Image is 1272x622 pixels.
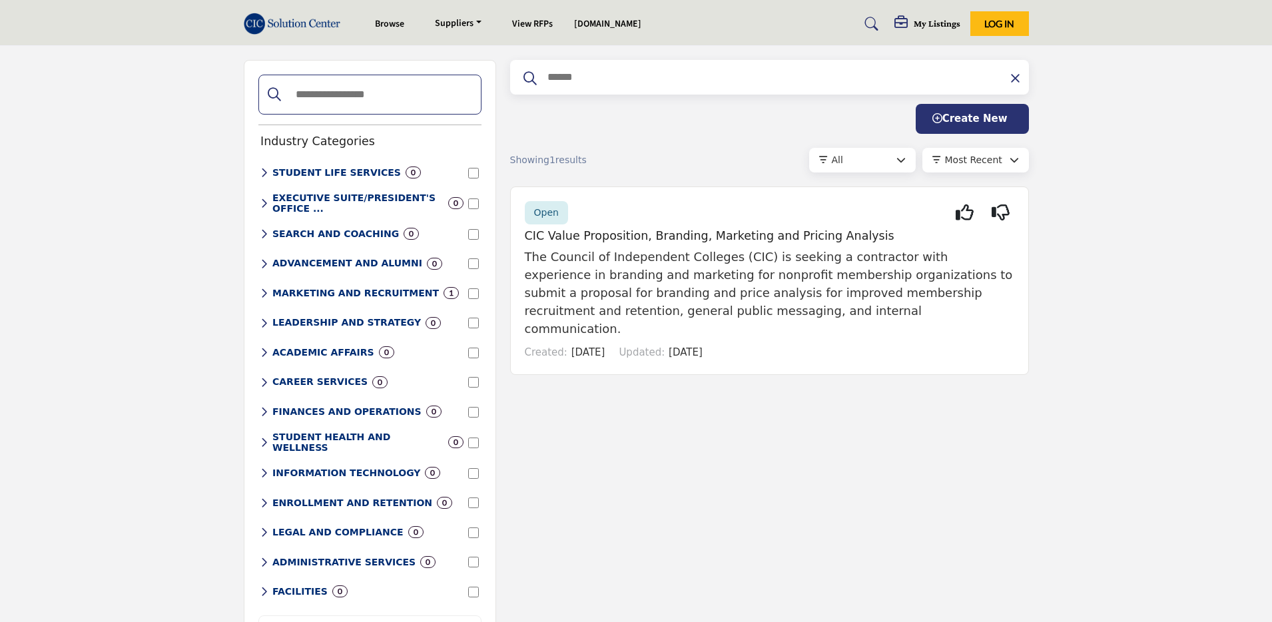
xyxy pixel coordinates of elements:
h6: Brand development, digital marketing, and student recruitment campaign solutions for colleges [272,288,439,299]
b: 0 [432,259,437,268]
span: Log In [984,18,1014,29]
div: 0 Results For LEGAL AND COMPLIANCE [408,526,424,538]
span: Open [534,207,559,218]
span: Created: [525,346,567,358]
div: 0 Results For FACILITIES [332,585,348,597]
input: Select SEARCH AND COACHING [468,229,479,240]
input: Select LEGAL AND COMPLIANCE [468,527,479,538]
span: [DATE] [669,346,703,358]
input: Select MARKETING AND RECRUITMENT [468,288,479,299]
h6: Campus infrastructure, maintenance systems, and physical plant management solutions for education... [272,586,328,597]
b: 0 [384,348,389,357]
div: 0 Results For INFORMATION TECHNOLOGY [425,467,440,479]
b: 0 [431,318,436,328]
div: 0 Results For FINANCES AND OPERATIONS [426,406,442,418]
h5: My Listings [914,17,960,29]
div: 0 Results For ENROLLMENT AND RETENTION [437,497,452,509]
input: Select INFORMATION TECHNOLOGY [468,468,479,479]
button: Log In [970,11,1029,36]
span: All [832,155,843,165]
h6: Mental health resources, medical services, and wellness program solutions for student support [272,432,444,454]
input: Search Categories [286,80,472,109]
div: 0 Results For ACADEMIC AFFAIRS [379,346,394,358]
input: Select CAREER SERVICES [468,377,479,388]
input: Select STUDENT LIFE SERVICES [468,168,479,178]
div: 0 Results For ADMINISTRATIVE SERVICES [420,556,436,568]
h6: Financial management, budgeting tools, and operational efficiency solutions for college administr... [272,406,422,418]
b: 0 [409,229,414,238]
input: Select ENROLLMENT AND RETENTION [468,497,479,508]
b: 1 [449,288,454,298]
span: 1 [549,155,555,165]
input: Select ACADEMIC AFFAIRS [468,348,479,358]
b: 0 [414,527,418,537]
b: 0 [454,198,458,208]
b: 0 [378,378,382,387]
h6: Regulatory compliance, risk management, and legal support services for educational institutions [272,527,404,538]
input: Select FACILITIES [468,587,479,597]
a: [DOMAIN_NAME] [574,17,641,31]
b: 0 [454,438,458,447]
input: Select FINANCES AND OPERATIONS [468,407,479,418]
h6: Institutional effectiveness, strategic planning, and leadership development resources for college... [272,317,421,328]
div: My Listings [894,16,960,32]
input: Select ADVANCEMENT AND ALUMNI [468,258,479,269]
button: Create New [916,104,1029,134]
i: Interested [956,212,974,213]
h6: Strategic planning, leadership support, and executive decision-making tools for institutional man... [272,192,444,215]
h5: CIC Value Proposition, Branding, Marketing and Pricing Analysis [525,229,1014,243]
div: 0 Results For EXECUTIVE SUITE/PRESIDENT'S OFFICE SERVICES [448,197,464,209]
span: Create New [932,113,1008,125]
div: Showing results [510,153,666,167]
i: Not Interested [992,212,1010,213]
input: Select EXECUTIVE SUITE/PRESIDENT'S OFFICE SERVICES [468,198,479,209]
b: 0 [411,168,416,177]
input: Select LEADERSHIP AND STRATEGY [468,318,479,328]
h6: Comprehensive administrative support systems and tools to streamline college operations and proce... [272,557,416,568]
b: 0 [442,498,447,507]
h5: Industry Categories [260,135,375,149]
img: site Logo [244,13,348,35]
a: Search [852,13,887,35]
h6: Student recruitment, enrollment management, and retention strategy solutions to optimize student ... [272,497,432,509]
a: Suppliers [426,15,491,33]
div: 0 Results For STUDENT HEALTH AND WELLNESS [448,436,464,448]
div: 0 Results For STUDENT LIFE SERVICES [406,166,421,178]
b: 0 [426,557,430,567]
span: Most Recent [945,155,1002,165]
h6: Campus engagement, residential life, and student activity management solutions to enhance college... [272,167,401,178]
h6: Donor management, fundraising solutions, and alumni engagement platforms to strengthen institutio... [272,258,422,269]
b: 0 [430,468,435,477]
a: View RFPs [512,17,553,31]
div: 0 Results For CAREER SERVICES [372,376,388,388]
h6: Executive search services, leadership coaching, and professional development programs for institu... [272,228,399,240]
input: Select STUDENT HEALTH AND WELLNESS [468,438,479,448]
h6: Technology infrastructure, software solutions, and digital transformation services for higher edu... [272,467,420,479]
h6: Academic program development, faculty resources, and curriculum enhancement solutions for higher ... [272,347,374,358]
h6: Career planning tools, job placement platforms, and professional development resources for studen... [272,376,368,388]
span: Updated: [619,346,665,358]
b: 0 [338,587,342,596]
a: Browse [375,17,404,31]
div: 0 Results For SEARCH AND COACHING [404,228,419,240]
div: 0 Results For ADVANCEMENT AND ALUMNI [427,258,442,270]
div: 0 Results For LEADERSHIP AND STRATEGY [426,317,441,329]
input: Select ADMINISTRATIVE SERVICES [468,557,479,567]
p: The Council of Independent Colleges (CIC) is seeking a contractor with experience in branding and... [525,248,1014,338]
b: 0 [432,407,436,416]
span: [DATE] [571,346,605,358]
div: 1 Results For MARKETING AND RECRUITMENT [444,287,459,299]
